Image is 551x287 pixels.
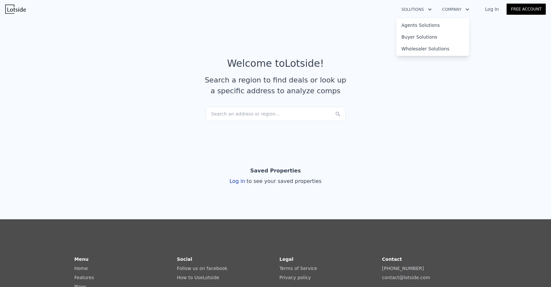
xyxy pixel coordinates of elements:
div: Saved Properties [250,164,301,177]
span: to see your saved properties [245,178,322,184]
a: Log In [477,6,507,12]
a: Features [74,275,94,280]
a: Wholesaler Solutions [396,43,469,55]
a: Terms of Service [280,266,317,271]
a: Home [74,266,88,271]
a: How to UseLotside [177,275,219,280]
div: Search a region to find deals or look up a specific address to analyze comps [203,75,349,96]
div: Log in [230,177,322,185]
img: Lotside [5,5,26,14]
strong: Legal [280,257,294,262]
button: Solutions [396,4,437,15]
strong: Social [177,257,192,262]
a: Follow us on facebook [177,266,228,271]
div: Solutions [396,18,469,56]
a: Buyer Solutions [396,31,469,43]
div: Search an address or region... [206,107,346,121]
button: Company [437,4,475,15]
a: Privacy policy [280,275,311,280]
a: Agents Solutions [396,19,469,31]
div: Welcome to Lotside ! [227,58,324,69]
strong: Menu [74,257,89,262]
a: contact@lotside.com [382,275,430,280]
a: [PHONE_NUMBER] [382,266,424,271]
strong: Contact [382,257,402,262]
a: Free Account [507,4,546,15]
